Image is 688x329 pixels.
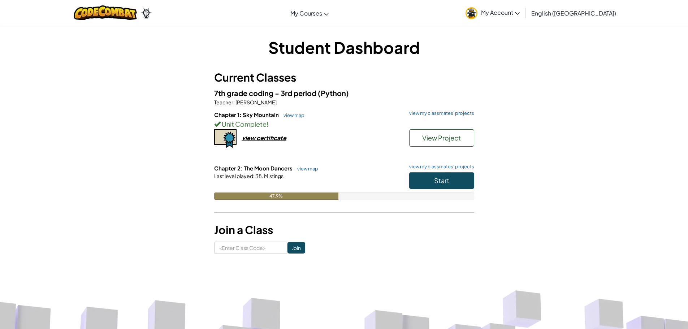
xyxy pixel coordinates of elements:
span: Unit Complete [221,120,267,128]
span: : [253,173,255,179]
span: Start [434,176,449,185]
input: Join [287,242,305,254]
span: ! [267,120,268,128]
a: view my classmates' projects [406,111,474,116]
img: Ozaria [140,8,152,18]
span: Mistings [263,173,284,179]
span: English ([GEOGRAPHIC_DATA]) [531,9,616,17]
span: View Project [422,134,461,142]
a: English ([GEOGRAPHIC_DATA]) [528,3,620,23]
span: (Python) [318,88,349,98]
h1: Student Dashboard [214,36,474,59]
button: View Project [409,129,474,147]
span: My Courses [290,9,322,17]
span: Teacher [214,99,233,105]
h3: Join a Class [214,222,474,238]
button: Start [409,172,474,189]
h3: Current Classes [214,69,474,86]
img: CodeCombat logo [74,5,137,20]
span: : [233,99,235,105]
div: view certificate [242,134,286,142]
img: certificate-icon.png [214,129,237,148]
span: Last level played [214,173,253,179]
img: avatar [466,7,477,19]
input: <Enter Class Code> [214,242,287,254]
div: 47.9% [214,192,339,200]
a: view map [280,112,304,118]
span: Chapter 1: Sky Mountain [214,111,280,118]
span: My Account [481,9,520,16]
span: 7th grade coding - 3rd period [214,88,318,98]
a: view my classmates' projects [406,164,474,169]
span: 38. [255,173,263,179]
span: Chapter 2: The Moon Dancers [214,165,294,172]
a: My Account [462,1,523,24]
span: [PERSON_NAME] [235,99,277,105]
a: view map [294,166,318,172]
a: view certificate [214,134,286,142]
a: My Courses [287,3,332,23]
